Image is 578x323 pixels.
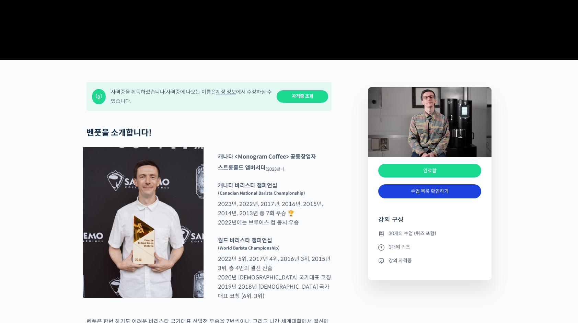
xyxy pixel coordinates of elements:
h2: 벤풋을 소개합니다! [86,128,332,138]
span: 홈 [22,228,26,233]
div: 자격증을 취득하셨습니다. 자격증에 나오는 이름은 에서 수정하실 수 있습니다. [111,87,272,106]
li: 30개의 수업 (퀴즈 포함) [378,229,481,238]
p: 2023년, 2022년, 2017년, 2016년, 2015년, 2014년, 2013년 총 7회 우승 🏆 2022년에는 브루어스 컵 동시 우승 [215,181,335,227]
a: 대화 [45,218,89,235]
a: 자격증 조회 [277,90,328,103]
sup: (World Barista Championship) [218,245,280,251]
a: 수업 목록 확인하기 [378,184,481,198]
a: 홈 [2,218,45,235]
a: 계정 정보 [216,89,236,95]
li: 1개의 퀴즈 [378,243,481,251]
strong: 캐나다 바리스타 챔피언십 [218,182,277,189]
sup: (Canadian National Barista Championship) [218,191,305,196]
strong: 스트롱홀드 앰버서더 [218,164,266,171]
h4: 강의 구성 [378,216,481,229]
sub: (2023년~) [266,166,284,172]
p: 2022년 5위, 2017년 4위, 2016년 3위, 2015년 3위, 총 4번의 결선 진출 2020년 [DEMOGRAPHIC_DATA] 국가대표 코칭 2019년 2018년 ... [215,236,335,301]
li: 강의 자격증 [378,256,481,265]
strong: 월드 바리스타 챔피언십 [218,237,272,244]
span: 설정 [106,228,114,233]
div: 완료함 [378,164,481,178]
a: 설정 [89,218,132,235]
span: 대화 [63,228,71,234]
strong: 캐나다 <Monogram Coffee> 공동창업자 [218,153,316,160]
